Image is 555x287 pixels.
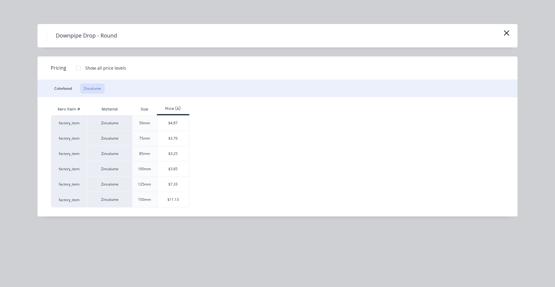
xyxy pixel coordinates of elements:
[138,197,151,202] div: 150mm
[157,162,189,177] div: $3.85
[87,131,132,146] div: Zincalume
[136,102,153,117] div: Size
[51,103,87,115] div: Xero Item #
[87,161,132,177] div: Zincalume
[157,146,189,161] div: $3.25
[139,136,150,141] div: 75mm
[157,131,189,146] div: $3.76
[51,161,87,177] div: factory_item
[87,115,132,131] div: Zincalume
[87,103,132,115] div: Material
[139,151,150,156] div: 85mm
[46,30,126,41] h4: Downpipe Drop - Round
[157,116,189,131] div: $4.87
[85,65,126,71] div: Show all price levels
[80,83,105,94] button: Zincalume
[157,106,190,111] div: Price (A)
[157,177,189,192] div: $7.33
[138,166,151,172] div: 100mm
[51,192,87,207] div: factory_item
[51,131,87,146] div: factory_item
[51,83,75,94] button: Colorbond
[138,182,151,187] div: 125mm
[51,115,87,131] div: factory_item
[87,177,132,192] div: Zincalume
[51,177,87,192] div: factory_item
[139,120,150,126] div: 50mm
[87,146,132,161] div: Zincalume
[87,192,132,207] div: Zincalume
[51,146,87,161] div: factory_item
[157,192,189,207] div: $11.13
[51,64,66,71] span: Pricing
